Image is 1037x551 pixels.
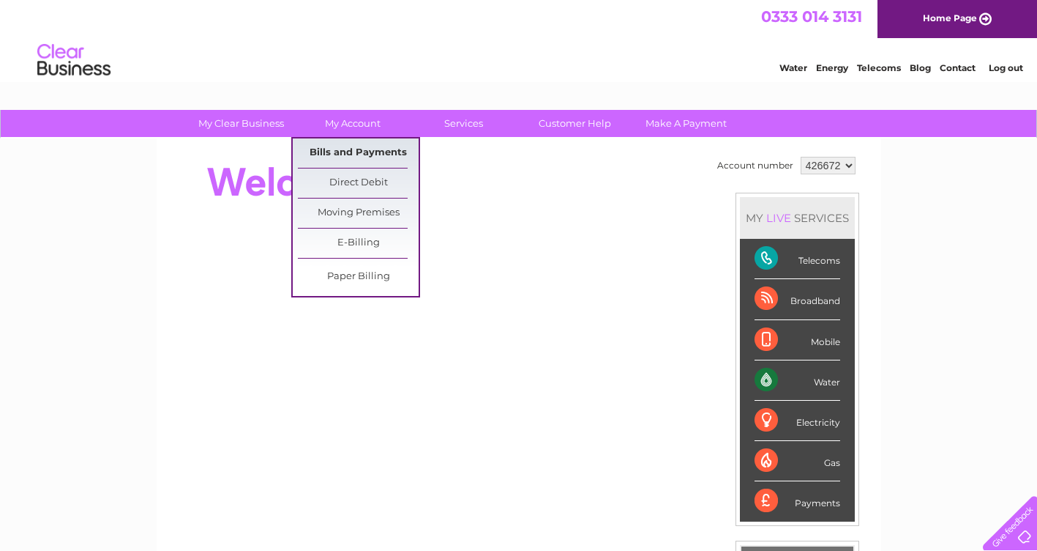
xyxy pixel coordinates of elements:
[755,360,840,401] div: Water
[514,110,635,137] a: Customer Help
[857,62,901,73] a: Telecoms
[763,211,794,225] div: LIVE
[910,62,931,73] a: Blog
[779,62,807,73] a: Water
[755,481,840,521] div: Payments
[816,62,848,73] a: Energy
[714,153,797,178] td: Account number
[755,320,840,360] div: Mobile
[173,8,865,71] div: Clear Business is a trading name of Verastar Limited (registered in [GEOGRAPHIC_DATA] No. 3667643...
[37,38,111,83] img: logo.png
[989,62,1023,73] a: Log out
[755,401,840,441] div: Electricity
[626,110,746,137] a: Make A Payment
[755,279,840,319] div: Broadband
[740,197,855,239] div: MY SERVICES
[298,262,419,292] a: Paper Billing
[298,138,419,168] a: Bills and Payments
[761,7,862,26] a: 0333 014 3131
[298,229,419,258] a: E-Billing
[940,62,976,73] a: Contact
[755,441,840,481] div: Gas
[292,110,413,137] a: My Account
[403,110,524,137] a: Services
[181,110,302,137] a: My Clear Business
[298,169,419,198] a: Direct Debit
[755,239,840,279] div: Telecoms
[298,199,419,228] a: Moving Premises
